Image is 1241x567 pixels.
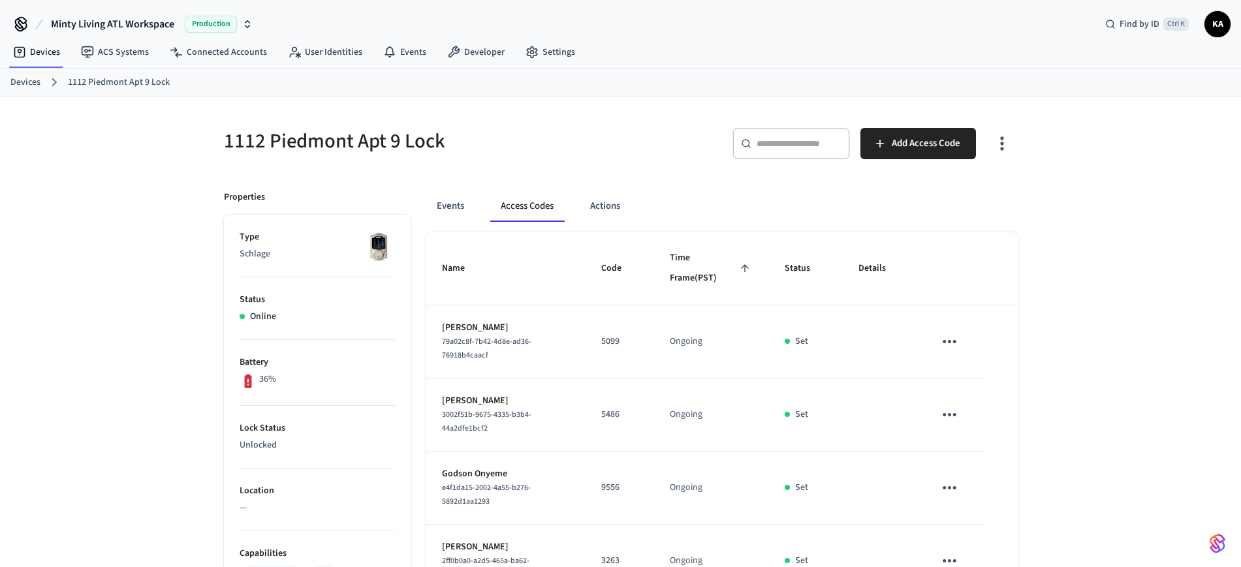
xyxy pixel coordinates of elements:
[442,394,571,408] p: [PERSON_NAME]
[795,481,808,495] p: Set
[795,408,808,421] p: Set
[71,40,159,64] a: ACS Systems
[442,467,571,481] p: Godson Onyeme
[240,484,395,498] p: Location
[1210,533,1225,554] img: SeamLogoGradient.69752ec5.svg
[860,128,976,159] button: Add Access Code
[362,230,395,263] img: Schlage Sense Smart Deadbolt with Camelot Trim, Front
[68,76,170,89] a: 1112 Piedmont Apt 9 Lock
[580,191,631,222] button: Actions
[259,373,276,386] p: 36%
[654,378,769,452] td: Ongoing
[224,128,613,155] h5: 1112 Piedmont Apt 9 Lock
[442,336,531,361] span: 79a02c8f-7b42-4d8e-ad36-76918b4caacf
[240,293,395,307] p: Status
[442,258,482,279] span: Name
[670,248,753,289] span: Time Frame(PST)
[1204,11,1231,37] button: KA
[240,230,395,244] p: Type
[277,40,373,64] a: User Identities
[1095,12,1199,36] div: Find by IDCtrl K
[785,258,827,279] span: Status
[10,76,40,89] a: Devices
[795,335,808,348] p: Set
[1120,18,1159,31] span: Find by ID
[426,191,475,222] button: Events
[159,40,277,64] a: Connected Accounts
[51,16,174,32] span: Minty Living ATL Workspace
[426,191,1018,222] div: ant example
[858,258,903,279] span: Details
[601,335,638,348] p: 5099
[3,40,71,64] a: Devices
[240,547,395,560] p: Capabilities
[240,501,395,515] p: —
[601,481,638,495] p: 9556
[442,321,571,335] p: [PERSON_NAME]
[654,452,769,525] td: Ongoing
[224,191,265,204] p: Properties
[240,421,395,435] p: Lock Status
[601,408,638,421] p: 5486
[515,40,586,64] a: Settings
[1206,12,1229,36] span: KA
[250,310,276,324] p: Online
[654,305,769,378] td: Ongoing
[373,40,437,64] a: Events
[240,247,395,261] p: Schlage
[1163,18,1189,31] span: Ctrl K
[442,482,531,507] span: e4f1da15-2002-4a55-b276-5892d1aa1293
[442,409,531,434] span: 3002f51b-9675-4335-b3b4-44a2dfe1bcf2
[892,135,960,152] span: Add Access Code
[185,16,237,33] span: Production
[490,191,564,222] button: Access Codes
[240,438,395,452] p: Unlocked
[437,40,515,64] a: Developer
[240,356,395,369] p: Battery
[601,258,638,279] span: Code
[442,540,571,554] p: [PERSON_NAME]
